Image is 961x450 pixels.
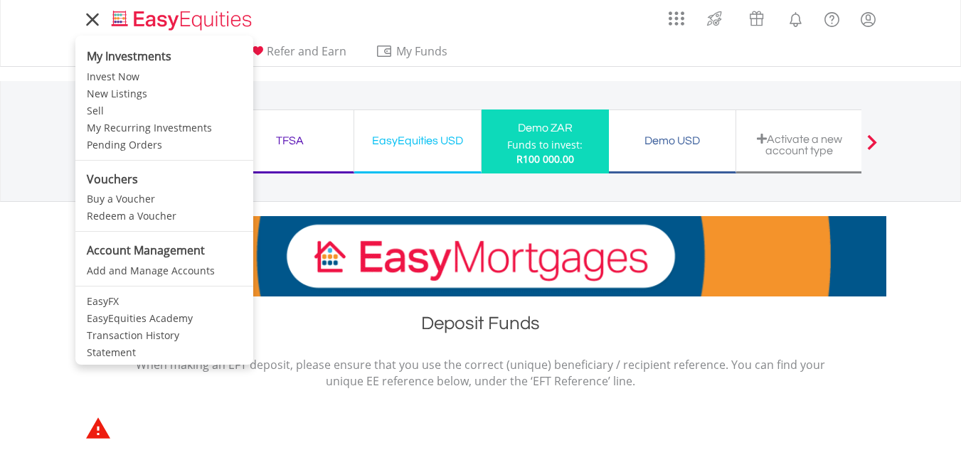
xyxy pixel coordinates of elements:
[669,11,684,26] img: grid-menu-icon.svg
[75,216,886,296] img: EasyMortage Promotion Banner
[86,417,110,439] img: statements-icon-error-satrix.svg
[75,39,253,68] li: My Investments
[75,344,253,361] a: Statement
[736,4,777,30] a: Vouchers
[75,102,253,119] a: Sell
[814,4,850,32] a: FAQ's and Support
[75,136,253,154] a: Pending Orders
[75,311,886,343] h1: Deposit Funds
[363,131,472,151] div: EasyEquities USD
[75,191,253,208] a: Buy a Voucher
[243,44,352,66] a: Refer and Earn
[745,7,768,30] img: vouchers-v2.svg
[75,68,253,85] a: Invest Now
[75,167,253,191] li: Vouchers
[617,131,727,151] div: Demo USD
[75,327,253,344] a: Transaction History
[109,9,257,32] img: EasyEquities_Logo.png
[75,310,253,327] a: EasyEquities Academy
[267,43,346,59] span: Refer and Earn
[235,131,345,151] div: TFSA
[75,208,253,225] a: Redeem a Voucher
[659,4,694,26] a: AppsGrid
[516,152,574,166] span: R100 000.00
[745,133,854,156] div: Activate a new account type
[376,42,469,60] span: My Funds
[136,357,826,390] p: When making an EFT deposit, please ensure that you use the correct (unique) beneficiary / recipie...
[777,4,814,32] a: Notifications
[75,262,253,279] a: Add and Manage Accounts
[850,4,886,35] a: My Profile
[75,238,253,262] li: Account Management
[75,293,253,310] a: EasyFX
[703,7,726,30] img: thrive-v2.svg
[106,4,257,32] a: Home page
[490,118,600,138] div: Demo ZAR
[75,85,253,102] a: New Listings
[507,138,583,152] div: Funds to invest:
[75,119,253,136] a: My Recurring Investments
